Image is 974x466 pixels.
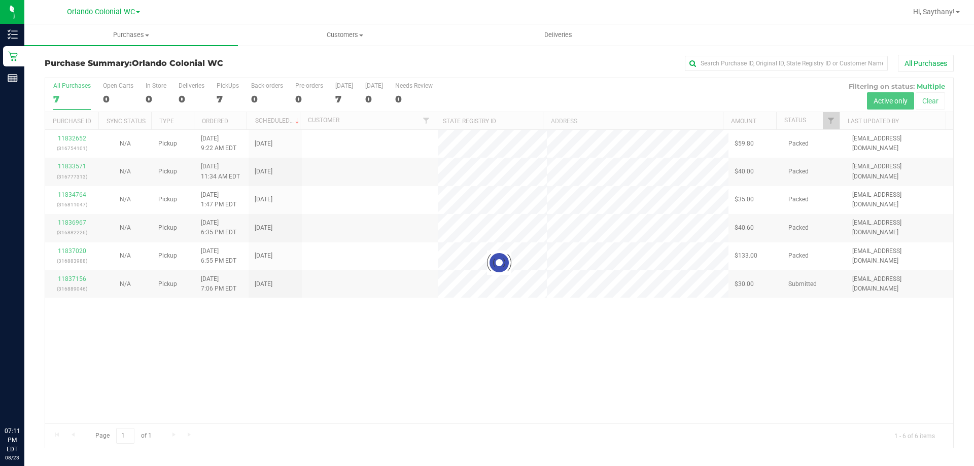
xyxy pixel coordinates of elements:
[24,24,238,46] a: Purchases
[685,56,888,71] input: Search Purchase ID, Original ID, State Registry ID or Customer Name...
[913,8,955,16] span: Hi, Saythany!
[531,30,586,40] span: Deliveries
[451,24,665,46] a: Deliveries
[898,55,954,72] button: All Purchases
[238,30,451,40] span: Customers
[8,51,18,61] inline-svg: Retail
[8,29,18,40] inline-svg: Inventory
[30,383,42,396] iframe: Resource center unread badge
[5,454,20,461] p: 08/23
[8,73,18,83] inline-svg: Reports
[45,59,347,68] h3: Purchase Summary:
[132,58,223,68] span: Orlando Colonial WC
[24,30,238,40] span: Purchases
[238,24,451,46] a: Customers
[5,426,20,454] p: 07:11 PM EDT
[67,8,135,16] span: Orlando Colonial WC
[10,385,41,415] iframe: Resource center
